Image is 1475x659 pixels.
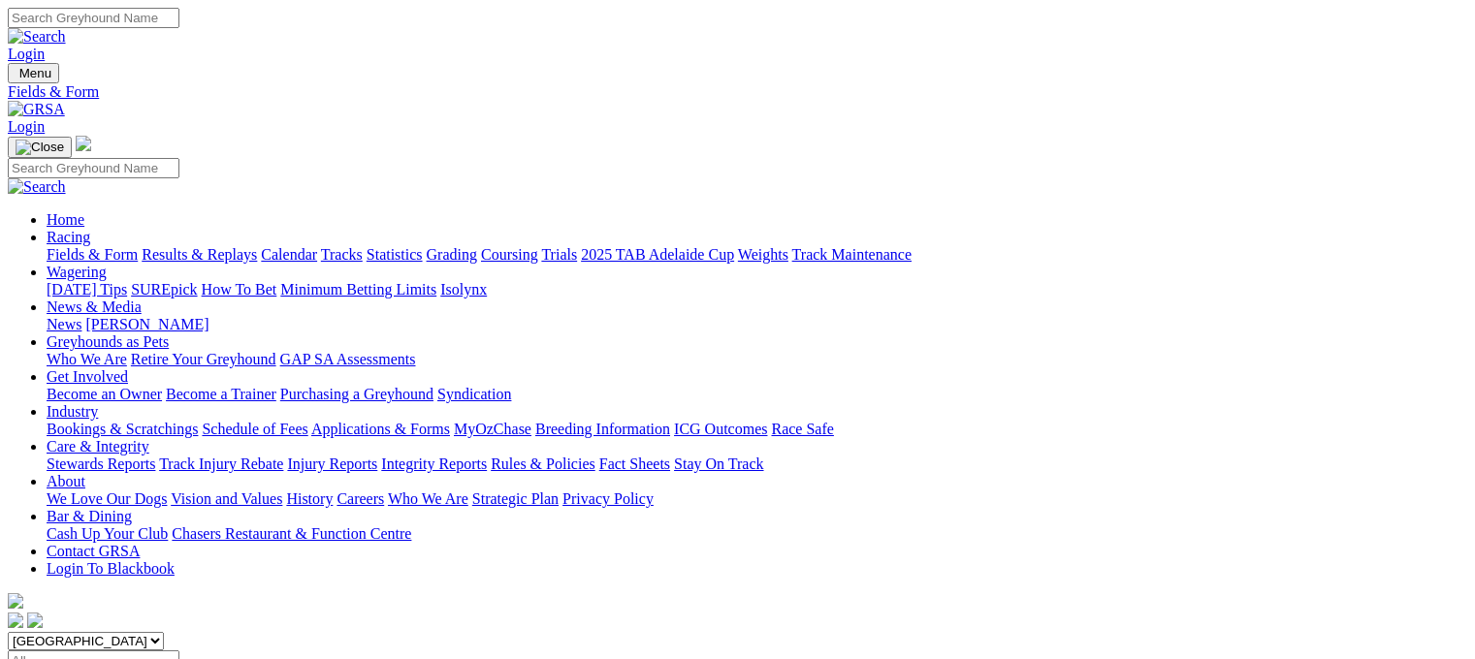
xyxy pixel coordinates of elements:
[280,386,433,402] a: Purchasing a Greyhound
[8,118,45,135] a: Login
[8,101,65,118] img: GRSA
[381,455,487,472] a: Integrity Reports
[47,508,132,524] a: Bar & Dining
[47,316,1467,333] div: News & Media
[47,351,127,367] a: Who We Are
[47,264,107,280] a: Wagering
[47,246,1467,264] div: Racing
[47,281,127,298] a: [DATE] Tips
[171,490,282,507] a: Vision and Values
[321,246,363,263] a: Tracks
[85,316,208,332] a: [PERSON_NAME]
[8,8,179,28] input: Search
[427,246,477,263] a: Grading
[674,455,763,472] a: Stay On Track
[491,455,595,472] a: Rules & Policies
[47,229,90,245] a: Racing
[8,63,59,83] button: Toggle navigation
[47,211,84,228] a: Home
[738,246,788,263] a: Weights
[286,490,333,507] a: History
[159,455,283,472] a: Track Injury Rebate
[47,490,1467,508] div: About
[481,246,538,263] a: Coursing
[8,46,45,62] a: Login
[47,455,1467,473] div: Care & Integrity
[19,66,51,80] span: Menu
[388,490,468,507] a: Who We Are
[202,281,277,298] a: How To Bet
[166,386,276,402] a: Become a Trainer
[47,403,98,420] a: Industry
[142,246,257,263] a: Results & Replays
[47,438,149,455] a: Care & Integrity
[16,140,64,155] img: Close
[47,386,162,402] a: Become an Owner
[280,351,416,367] a: GAP SA Assessments
[47,543,140,559] a: Contact GRSA
[8,612,23,628] img: facebook.svg
[47,525,1467,543] div: Bar & Dining
[47,281,1467,298] div: Wagering
[202,421,307,437] a: Schedule of Fees
[280,281,436,298] a: Minimum Betting Limits
[8,593,23,609] img: logo-grsa-white.png
[562,490,654,507] a: Privacy Policy
[8,158,179,178] input: Search
[792,246,912,263] a: Track Maintenance
[674,421,767,437] a: ICG Outcomes
[47,421,198,437] a: Bookings & Scratchings
[311,421,450,437] a: Applications & Forms
[47,560,175,577] a: Login To Blackbook
[47,333,169,350] a: Greyhounds as Pets
[47,246,138,263] a: Fields & Form
[47,455,155,472] a: Stewards Reports
[454,421,531,437] a: MyOzChase
[8,83,1467,101] a: Fields & Form
[581,246,734,263] a: 2025 TAB Adelaide Cup
[131,351,276,367] a: Retire Your Greyhound
[472,490,559,507] a: Strategic Plan
[599,455,670,472] a: Fact Sheets
[541,246,577,263] a: Trials
[47,490,167,507] a: We Love Our Dogs
[47,525,168,542] a: Cash Up Your Club
[535,421,670,437] a: Breeding Information
[771,421,833,437] a: Race Safe
[47,473,85,489] a: About
[440,281,487,298] a: Isolynx
[131,281,197,298] a: SUREpick
[367,246,423,263] a: Statistics
[47,351,1467,368] div: Greyhounds as Pets
[437,386,511,402] a: Syndication
[47,368,128,385] a: Get Involved
[261,246,317,263] a: Calendar
[8,28,66,46] img: Search
[27,612,43,628] img: twitter.svg
[8,137,72,158] button: Toggle navigation
[76,136,91,151] img: logo-grsa-white.png
[47,386,1467,403] div: Get Involved
[337,490,384,507] a: Careers
[47,316,81,332] a: News
[172,525,411,542] a: Chasers Restaurant & Function Centre
[47,298,142,315] a: News & Media
[8,178,66,196] img: Search
[47,421,1467,438] div: Industry
[287,455,377,472] a: Injury Reports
